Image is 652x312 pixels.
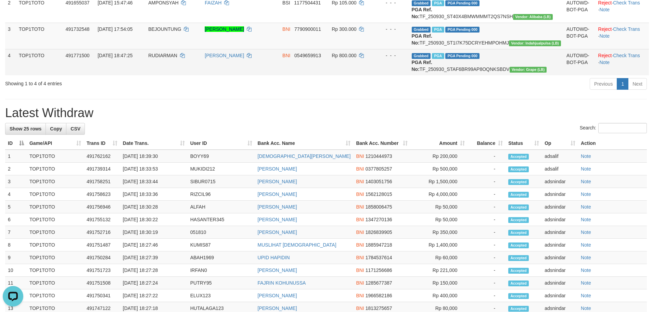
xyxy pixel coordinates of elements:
span: Copy 1285677387 to clipboard [366,280,392,286]
span: Copy 1813275657 to clipboard [366,305,392,311]
th: Amount: activate to sort column ascending [410,137,468,150]
span: BNI [356,280,364,286]
td: Rp 500,000 [410,163,468,175]
td: adsnindar [542,277,578,289]
td: [DATE] 18:27:28 [120,264,188,277]
td: - [468,251,506,264]
a: Note [581,255,591,260]
td: - [468,163,506,175]
label: Search: [580,123,647,133]
span: BNI [282,26,290,32]
td: - [468,277,506,289]
th: ID: activate to sort column descending [5,137,27,150]
a: [PERSON_NAME] [258,267,297,273]
span: BNI [356,229,364,235]
span: Show 25 rows [10,126,41,132]
a: Note [581,293,591,298]
th: Date Trans.: activate to sort column ascending [120,137,188,150]
a: [PERSON_NAME] [258,293,297,298]
td: [DATE] 18:30:22 [120,213,188,226]
span: Marked by adsalif [432,27,444,33]
td: SIBUR0715 [188,175,255,188]
a: Next [628,78,647,90]
td: TOP1TOTO [27,251,84,264]
th: Action [578,137,647,150]
td: [DATE] 18:30:19 [120,226,188,239]
td: 1 [5,150,27,163]
td: TOP1TOTO [27,188,84,201]
b: PGA Ref. No: [412,60,432,72]
td: 4 [5,188,27,201]
td: [DATE] 18:33:53 [120,163,188,175]
a: Note [599,7,610,12]
span: BNI [282,53,290,58]
td: Rp 50,000 [410,213,468,226]
td: TOP1TOTO [27,277,84,289]
span: Copy 0377805257 to clipboard [366,166,392,172]
a: Previous [590,78,617,90]
span: [DATE] 18:47:25 [98,53,132,58]
span: BNI [356,204,364,210]
span: RUDIARMAN [148,53,177,58]
span: Vendor URL: https://dashboard.q2checkout.com/secure [513,14,553,20]
a: Note [581,191,591,197]
a: Note [581,166,591,172]
td: 491762162 [84,150,120,163]
a: [PERSON_NAME] [258,217,297,222]
td: 051810 [188,226,255,239]
td: RIZCIL96 [188,188,255,201]
span: Copy 1347270136 to clipboard [366,217,392,222]
a: [PERSON_NAME] [205,26,244,32]
td: 491739314 [84,163,120,175]
td: Rp 1,400,000 [410,239,468,251]
a: [PERSON_NAME] [258,179,297,184]
td: 491756946 [84,201,120,213]
td: - [468,175,506,188]
td: MUKIDI212 [188,163,255,175]
td: TOP1TOTO [27,175,84,188]
span: Accepted [508,255,529,261]
td: 3 [5,175,27,188]
td: [DATE] 18:27:46 [120,239,188,251]
td: TOP1TOTO [27,239,84,251]
span: BNI [356,267,364,273]
td: adsalif [542,150,578,163]
span: PGA Pending [445,53,480,59]
td: TOP1TOTO [16,49,63,75]
h1: Latest Withdraw [5,106,647,120]
span: BEJOUNTUNG [148,26,181,32]
span: Accepted [508,166,529,172]
span: Accepted [508,268,529,274]
a: Note [581,204,591,210]
td: 7 [5,226,27,239]
input: Search: [598,123,647,133]
a: Note [581,305,591,311]
td: - [468,289,506,302]
td: · · [596,23,649,49]
a: Note [581,217,591,222]
td: TF_250930_STAF6BR99AP8OQNKSBDV [409,49,564,75]
td: Rp 400,000 [410,289,468,302]
span: BNI [356,255,364,260]
td: 491751508 [84,277,120,289]
td: - [468,239,506,251]
td: Rp 60,000 [410,251,468,264]
td: 491751723 [84,264,120,277]
td: Rp 200,000 [410,150,468,163]
td: adsnindar [542,264,578,277]
button: Open LiveChat chat widget [3,3,23,23]
td: 491751487 [84,239,120,251]
span: Accepted [508,179,529,185]
td: [DATE] 18:27:39 [120,251,188,264]
td: IRFAN0 [188,264,255,277]
a: [DEMOGRAPHIC_DATA][PERSON_NAME] [258,153,351,159]
td: AUTOWD-BOT-PGA [564,23,596,49]
td: 4 [5,49,16,75]
a: 1 [617,78,628,90]
span: Copy 1210444973 to clipboard [366,153,392,159]
span: Marked by adsnindar [432,53,444,59]
span: BNI [356,153,364,159]
span: Accepted [508,242,529,248]
span: Grabbed [412,53,431,59]
td: 491750341 [84,289,120,302]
